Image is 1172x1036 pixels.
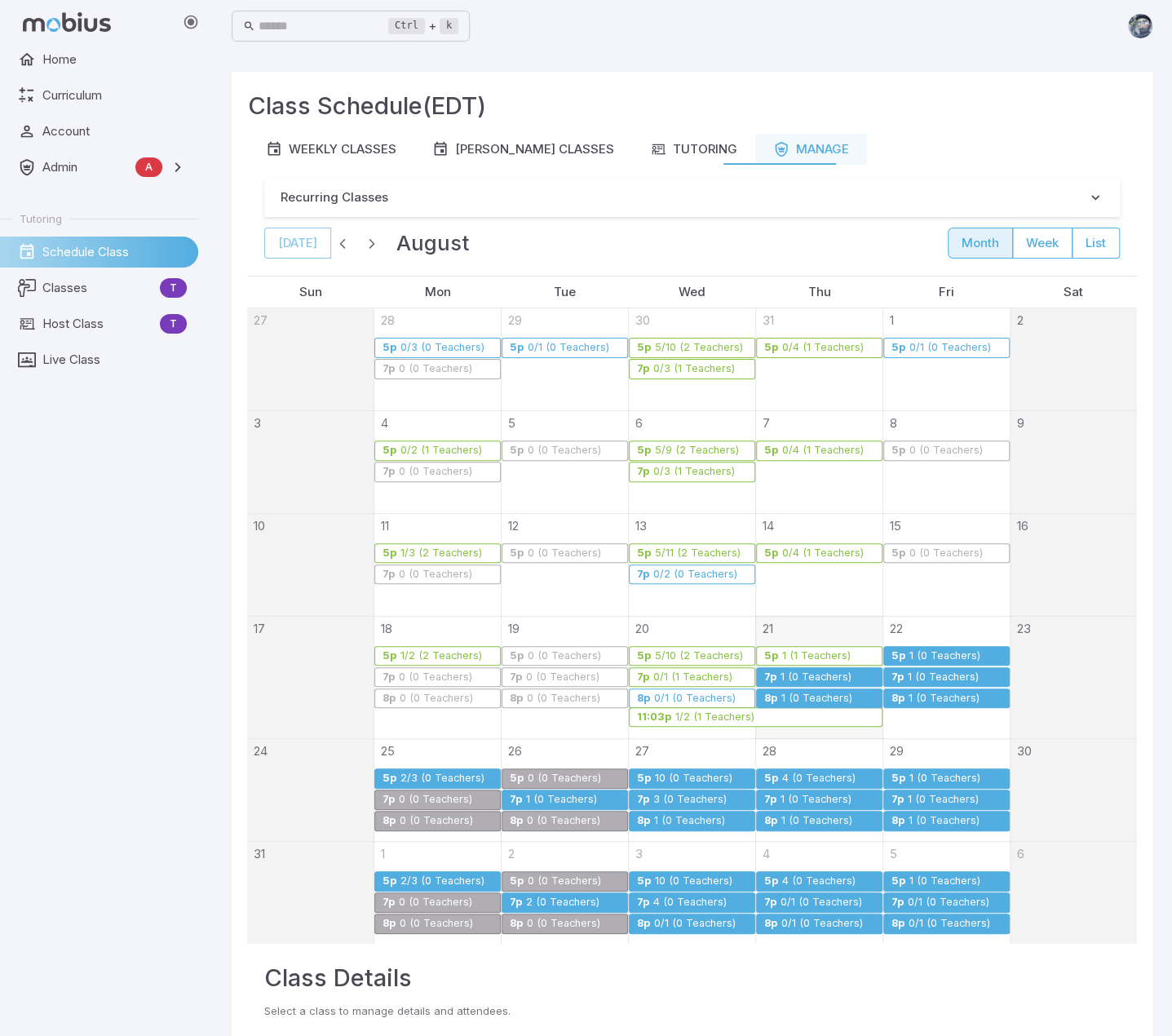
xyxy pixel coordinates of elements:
[1010,739,1137,842] td: August 30, 2025
[909,547,984,560] div: 0 (0 Teachers)
[382,650,397,662] div: 5p
[247,842,374,944] td: August 31, 2025
[509,794,523,806] div: 7p
[526,815,601,827] div: 0 (0 Teachers)
[374,513,502,616] td: August 11, 2025
[247,308,374,410] td: July 27, 2025
[382,363,396,375] div: 7p
[374,617,392,638] a: August 18, 2025
[281,188,388,206] p: Recurring Classes
[382,875,397,888] div: 5p
[781,773,856,785] div: 4 (0 Teachers)
[1012,228,1072,259] button: week
[400,650,483,662] div: 1/2 (2 Teachers)
[672,277,712,308] a: Wednesday
[891,897,904,909] div: 7p
[781,650,851,662] div: 1 (1 Teachers)
[1011,411,1024,432] a: August 9, 2025
[883,739,904,760] a: August 29, 2025
[780,897,863,909] div: 0/1 (0 Teachers)
[400,773,485,785] div: 2/3 (0 Teachers)
[400,445,483,457] div: 0/2 (1 Teachers)
[636,693,651,705] div: 8p
[382,445,397,457] div: 5p
[525,897,600,909] div: 2 (0 Teachers)
[652,363,736,375] div: 0/3 (1 Teachers)
[247,513,374,616] td: August 10, 2025
[382,569,396,581] div: 7p
[525,671,600,684] div: 0 (0 Teachers)
[763,897,777,909] div: 7p
[755,616,882,739] td: August 21, 2025
[1010,410,1137,513] td: August 9, 2025
[1057,277,1090,308] a: Saturday
[948,228,1013,259] button: month
[755,739,882,842] td: August 28, 2025
[629,308,756,410] td: July 30, 2025
[636,711,672,724] div: 11:03p
[780,794,852,806] div: 1 (0 Teachers)
[909,875,981,888] div: 1 (0 Teachers)
[909,445,984,457] div: 0 (0 Teachers)
[374,308,502,410] td: July 28, 2025
[781,815,853,827] div: 1 (0 Teachers)
[636,773,652,785] div: 5p
[527,342,610,354] div: 0/1 (0 Teachers)
[781,875,856,888] div: 4 (0 Teachers)
[509,773,524,785] div: 5p
[629,514,647,535] a: August 13, 2025
[382,547,397,560] div: 5p
[42,158,129,176] span: Admin
[636,547,652,560] div: 5p
[891,650,906,662] div: 5p
[891,693,905,705] div: 8p
[331,232,354,255] button: Previous month
[388,18,425,34] kbd: Ctrl
[382,897,396,909] div: 7p
[755,410,882,513] td: August 7, 2025
[248,88,486,124] h3: Class Schedule (EDT)
[509,445,524,457] div: 5p
[374,842,502,944] td: September 1, 2025
[629,616,756,739] td: August 20, 2025
[42,279,153,297] span: Classes
[525,794,598,806] div: 1 (0 Teachers)
[909,650,981,662] div: 1 (0 Teachers)
[264,1003,1120,1019] p: Select a class to manage details and attendees.
[502,308,522,330] a: July 29, 2025
[432,140,614,158] div: [PERSON_NAME] Classes
[763,875,779,888] div: 5p
[247,410,374,513] td: August 3, 2025
[400,547,483,560] div: 1/3 (2 Teachers)
[654,547,741,560] div: 5/11 (2 Teachers)
[247,739,268,760] a: August 24, 2025
[382,693,396,705] div: 8p
[382,918,396,930] div: 8p
[526,918,601,930] div: 0 (0 Teachers)
[636,815,651,827] div: 8p
[247,842,265,863] a: August 31, 2025
[907,794,980,806] div: 1 (0 Teachers)
[636,363,650,375] div: 7p
[42,122,187,140] span: Account
[398,569,473,581] div: 0 (0 Teachers)
[502,842,629,944] td: September 2, 2025
[247,308,268,330] a: July 27, 2025
[502,410,629,513] td: August 5, 2025
[652,897,728,909] div: 4 (0 Teachers)
[382,794,396,806] div: 7p
[160,316,187,332] span: T
[247,739,374,842] td: August 24, 2025
[891,671,904,684] div: 7p
[650,140,737,158] div: Tutoring
[1011,842,1024,863] a: September 6, 2025
[382,342,397,354] div: 5p
[882,616,1010,739] td: August 22, 2025
[756,842,770,863] a: September 4, 2025
[763,773,779,785] div: 5p
[1011,514,1028,535] a: August 16, 2025
[42,315,153,333] span: Host Class
[400,342,485,354] div: 0/3 (0 Teachers)
[509,897,523,909] div: 7p
[763,547,779,560] div: 5p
